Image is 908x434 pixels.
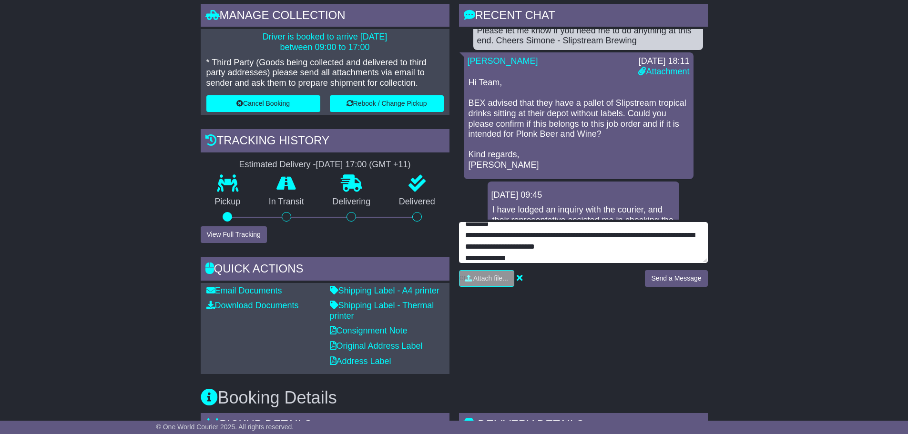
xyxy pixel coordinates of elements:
[206,32,444,52] p: Driver is booked to arrive [DATE] between 09:00 to 17:00
[316,160,411,170] div: [DATE] 17:00 (GMT +11)
[206,286,282,295] a: Email Documents
[318,197,385,207] p: Delivering
[645,270,707,287] button: Send a Message
[330,286,439,295] a: Shipping Label - A4 printer
[255,197,318,207] p: In Transit
[491,190,675,201] div: [DATE] 09:45
[330,341,423,351] a: Original Address Label
[638,56,689,67] div: [DATE] 18:11
[385,197,449,207] p: Delivered
[201,197,255,207] p: Pickup
[201,257,449,283] div: Quick Actions
[201,4,449,30] div: Manage collection
[206,58,444,89] p: * Third Party (Goods being collected and delivered to third party addresses) please send all atta...
[201,226,267,243] button: View Full Tracking
[468,56,538,66] a: [PERSON_NAME]
[330,326,408,335] a: Consignment Note
[206,301,299,310] a: Download Documents
[201,388,708,407] h3: Booking Details
[459,4,708,30] div: RECENT CHAT
[638,67,689,76] a: Attachment
[206,95,320,112] button: Cancel Booking
[201,129,449,155] div: Tracking history
[469,78,689,170] p: Hi Team, BEX advised that they have a pallet of Slipstream tropical drinks sitting at their depot...
[330,301,434,321] a: Shipping Label - Thermal printer
[201,160,449,170] div: Estimated Delivery -
[330,95,444,112] button: Rebook / Change Pickup
[330,356,391,366] a: Address Label
[492,205,674,256] p: I have lodged an inquiry with the courier, and their representative assisted me in checking the s...
[156,423,294,431] span: © One World Courier 2025. All rights reserved.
